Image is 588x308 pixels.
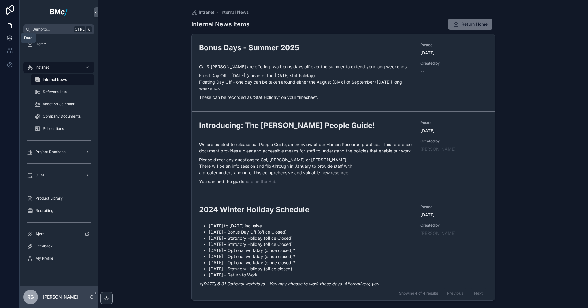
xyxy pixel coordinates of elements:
img: App logo [50,7,68,17]
span: CRM [36,173,44,178]
h2: Introducing: The [PERSON_NAME] People Guide! [199,120,413,130]
a: Intranet [23,62,94,73]
a: Introducing: The [PERSON_NAME] People Guide!Posted[DATE]We are excited to release our People Guid... [192,111,495,196]
span: Software Hub [43,89,67,94]
span: [DATE] [420,128,487,134]
a: Vacation Calendar [31,99,94,110]
span: Home [36,42,46,47]
span: Ajera [36,231,45,236]
span: -- [420,68,424,74]
span: My Profile [36,256,53,261]
span: Posted [420,43,487,47]
a: Company Documents [31,111,94,122]
a: [PERSON_NAME] [420,230,456,236]
p: These can be recorded as ‘Stat Holiday’ on your timesheet. [199,94,413,100]
a: Intranet [191,9,214,15]
a: [PERSON_NAME] [420,146,456,152]
p: [PERSON_NAME] [43,294,78,300]
span: [DATE] [420,50,487,56]
span: Internal News [43,77,67,82]
li: [DATE] – Statutory Holiday (office Closed) [209,241,413,247]
button: Jump to...CtrlK [23,24,94,34]
span: K [86,27,91,32]
li: [DATE] – Statutory Holiday (office Closed) [209,235,413,241]
li: [DATE] – Optional workday (office closed)* [209,260,413,266]
span: Publications [43,126,64,131]
span: Intranet [36,65,49,70]
li: [DATE] – Statutory Holiday (office closed) [209,266,413,272]
h2: 2024 Winter Holiday Schedule [199,205,413,215]
span: [DATE] [420,212,487,218]
div: Data [24,36,32,40]
p: Please direct any questions to Cal, [PERSON_NAME] or [PERSON_NAME]. There will be an info session... [199,156,413,176]
a: Home [23,39,94,50]
span: Posted [420,205,487,209]
p: We are excited to release our People Guide, an overview of our Human Resource practices. This ref... [199,141,413,154]
a: Internal News [31,74,94,85]
a: CRM [23,170,94,181]
span: RG [27,293,34,301]
span: Created by [420,139,487,144]
span: Recruiting [36,208,53,213]
p: Fixed Day Off – [DATE] (ahead of the [DATE] stat holiday) Floating Day Off – one day can be taken... [199,72,413,92]
span: Feedback [36,244,53,249]
span: Intranet [199,9,214,15]
span: Ctrl [74,26,85,32]
span: Return Home [462,21,488,27]
span: Created by [420,223,487,228]
span: Product Library [36,196,63,201]
a: Recruiting [23,205,94,216]
a: Feedback [23,241,94,252]
em: *[DATE] & 31 Optional workdays – You may choose to work these days. Alternatively, you can take t... [199,281,383,293]
span: Project Database [36,149,66,154]
li: [DATE] – Optional workday (office closed)* [209,254,413,260]
span: Jump to... [33,27,72,32]
a: Bonus Days - Summer 2025Posted[DATE]Cal & [PERSON_NAME] are offering two bonus days off over the ... [192,34,495,111]
a: Software Hub [31,86,94,97]
span: Created by [420,61,487,66]
button: Return Home [448,19,492,30]
a: Ajera [23,228,94,239]
li: [DATE] – Return to Work [209,272,413,278]
h2: Bonus Days - Summer 2025 [199,43,413,53]
span: Showing 4 of 4 results [399,291,438,296]
a: Internal News [221,9,249,15]
a: here on the Hub. [244,179,278,184]
span: Posted [420,120,487,125]
a: My Profile [23,253,94,264]
p: Cal & [PERSON_NAME] are offering two bonus days off over the summer to extend your long weekends. [199,63,413,70]
span: Vacation Calendar [43,102,75,107]
li: [DATE] – Bonus Day Off (office Closed) [209,229,413,235]
div: scrollable content [20,34,98,272]
a: Publications [31,123,94,134]
li: [DATE] to [DATE] inclusive [209,223,413,229]
a: Product Library [23,193,94,204]
h1: Internal News Items [191,20,250,28]
span: Company Documents [43,114,81,119]
li: [DATE] – Optional workday (office closed)* [209,247,413,254]
p: You can find the guide [199,178,413,185]
a: Project Database [23,146,94,157]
